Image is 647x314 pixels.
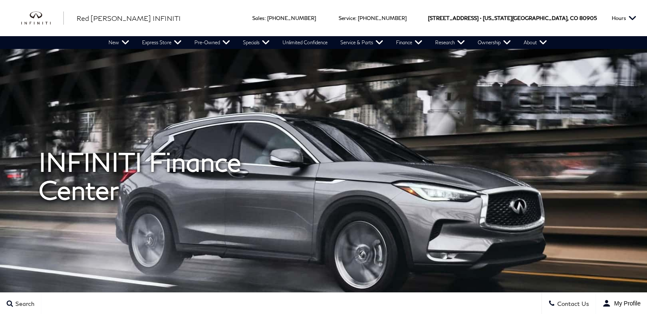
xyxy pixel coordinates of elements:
span: My Profile [611,300,641,307]
a: Pre-Owned [188,36,237,49]
a: Ownership [471,36,517,49]
span: Search [13,300,34,307]
span: Contact Us [555,300,589,307]
button: user-profile-menu [596,293,647,314]
a: New [102,36,136,49]
a: Service & Parts [334,36,390,49]
a: [PHONE_NUMBER] [358,15,407,21]
a: Red [PERSON_NAME] INFINITI [77,13,181,23]
a: Unlimited Confidence [276,36,334,49]
span: : [355,15,356,21]
a: [STREET_ADDRESS] • [US_STATE][GEOGRAPHIC_DATA], CO 80905 [428,15,597,21]
span: INFINITI Finance Center [39,146,241,205]
span: Sales [252,15,265,21]
span: : [265,15,266,21]
a: Specials [237,36,276,49]
a: [PHONE_NUMBER] [267,15,316,21]
a: infiniti [21,11,64,25]
span: Red [PERSON_NAME] INFINITI [77,14,181,22]
span: Service [339,15,355,21]
img: INFINITI [21,11,64,25]
a: Express Store [136,36,188,49]
nav: Main Navigation [102,36,553,49]
a: About [517,36,553,49]
a: Research [429,36,471,49]
a: Finance [390,36,429,49]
